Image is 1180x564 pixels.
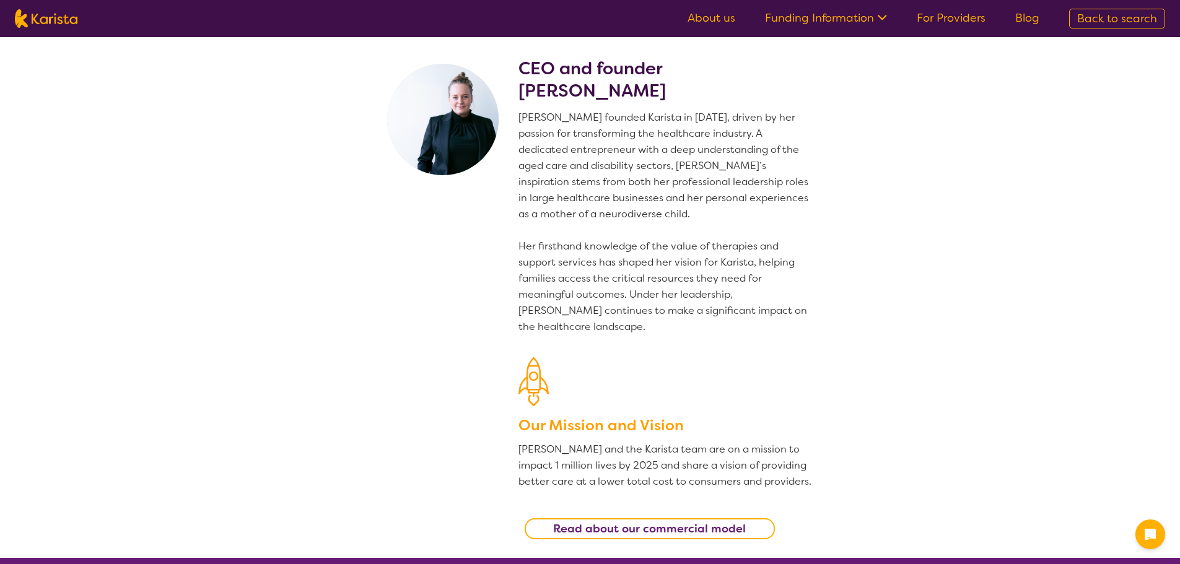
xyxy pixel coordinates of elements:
a: About us [688,11,735,25]
img: Karista logo [15,9,77,28]
b: Read about our commercial model [553,521,746,536]
a: For Providers [917,11,986,25]
h3: Our Mission and Vision [518,414,813,436]
a: Back to search [1069,9,1165,28]
img: Our Mission [518,357,549,406]
span: Back to search [1077,11,1157,26]
p: [PERSON_NAME] founded Karista in [DATE], driven by her passion for transforming the healthcare in... [518,110,813,335]
h2: CEO and founder [PERSON_NAME] [518,58,813,102]
a: Blog [1015,11,1039,25]
p: [PERSON_NAME] and the Karista team are on a mission to impact 1 million lives by 2025 and share a... [518,441,813,490]
a: Funding Information [765,11,887,25]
